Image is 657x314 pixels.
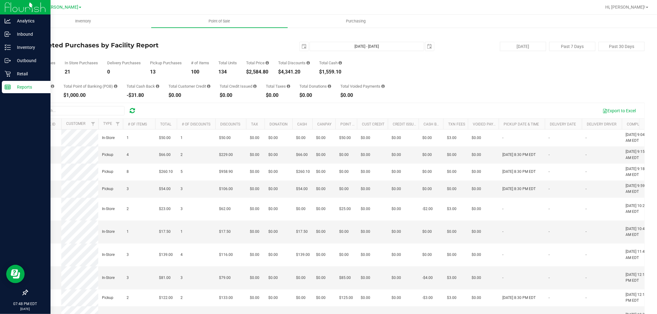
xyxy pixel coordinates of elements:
span: $0.00 [391,135,401,141]
span: $81.00 [159,275,171,281]
button: [DATE] [500,42,546,51]
span: $0.00 [422,186,432,192]
a: Inventory [15,15,151,28]
span: $62.00 [219,206,231,212]
div: Total Price [246,61,269,65]
span: $17.50 [219,229,231,235]
span: $0.00 [361,206,370,212]
span: $3.00 [447,275,456,281]
span: $3.00 [447,135,456,141]
div: $0.00 [168,93,210,98]
div: Total Voided Payments [340,84,385,88]
a: Credit Issued [393,122,418,126]
span: $0.00 [268,229,278,235]
span: $0.00 [268,186,278,192]
span: $0.00 [316,295,326,301]
span: 4 [180,252,183,258]
i: Sum of the total prices of all purchases in the date range. [266,61,269,65]
span: $0.00 [268,295,278,301]
span: $0.00 [422,135,432,141]
span: Inventory [67,18,99,24]
span: -$2.00 [422,206,433,212]
span: $0.00 [250,295,259,301]
span: 4 [127,152,129,158]
span: - [502,229,503,235]
span: $0.00 [472,152,481,158]
span: $0.00 [316,206,326,212]
span: $0.00 [472,169,481,175]
div: Total Point of Banking (POB) [63,84,117,88]
span: 1 [180,229,183,235]
p: Inbound [11,30,48,38]
a: Filter [113,119,123,129]
span: [DATE] 11:40 AM EDT [626,249,649,260]
a: Point of Banking (POB) [340,122,384,126]
span: [DATE] 8:30 PM EDT [502,186,536,192]
inline-svg: Retail [5,71,11,77]
span: $50.00 [219,135,231,141]
span: [DATE] 12:17 PM EDT [626,292,649,304]
span: $0.00 [361,252,370,258]
span: $0.00 [316,186,326,192]
span: $0.00 [361,152,370,158]
span: $0.00 [296,206,306,212]
span: $122.00 [159,295,173,301]
span: $0.00 [391,252,401,258]
span: $79.00 [219,275,231,281]
i: Sum of all round-up-to-next-dollar total price adjustments for all purchases in the date range. [328,84,331,88]
span: $3.00 [447,295,456,301]
span: $229.00 [219,152,233,158]
span: $0.00 [472,275,481,281]
span: $0.00 [316,169,326,175]
span: In-Store [102,229,115,235]
i: Sum of the cash-back amounts from rounded-up electronic payments for all purchases in the date ra... [156,84,159,88]
span: $260.10 [296,169,310,175]
a: Pickup Date & Time [504,122,539,126]
span: [DATE] 9:15 AM EDT [626,149,649,161]
a: Txn Fees [448,122,465,126]
span: $0.00 [250,275,259,281]
div: $2,584.80 [246,70,269,74]
div: Total Taxes [266,84,290,88]
span: Purchasing [338,18,374,24]
span: $0.00 [339,229,349,235]
span: 2 [127,295,129,301]
span: $0.00 [296,295,306,301]
span: $0.00 [250,135,259,141]
span: $17.50 [296,229,308,235]
div: 100 [191,70,209,74]
span: $0.00 [268,206,278,212]
a: Donation [270,122,288,126]
a: Cust Credit [362,122,384,126]
inline-svg: Inventory [5,44,11,50]
span: $0.00 [268,169,278,175]
span: 8 [127,169,129,175]
span: In-Store [102,135,115,141]
span: $0.00 [391,229,401,235]
span: $260.10 [159,169,173,175]
span: $0.00 [422,229,432,235]
p: Reports [11,83,48,91]
span: $0.00 [391,186,401,192]
span: $0.00 [296,275,306,281]
span: -$4.00 [422,275,433,281]
span: $0.00 [268,252,278,258]
div: $1,559.10 [319,70,342,74]
span: - [502,275,503,281]
span: $0.00 [250,252,259,258]
span: 3 [180,206,183,212]
span: $0.00 [447,169,456,175]
a: CanPay [317,122,331,126]
span: $0.00 [391,169,401,175]
a: Customer [66,121,85,126]
p: Retail [11,70,48,78]
div: Total Credit Issued [220,84,257,88]
div: In Store Purchases [65,61,98,65]
i: Sum of the successful, non-voided payments using account credit for all purchases in the date range. [207,84,210,88]
span: $106.00 [219,186,233,192]
div: $0.00 [299,93,331,98]
div: 134 [218,70,237,74]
